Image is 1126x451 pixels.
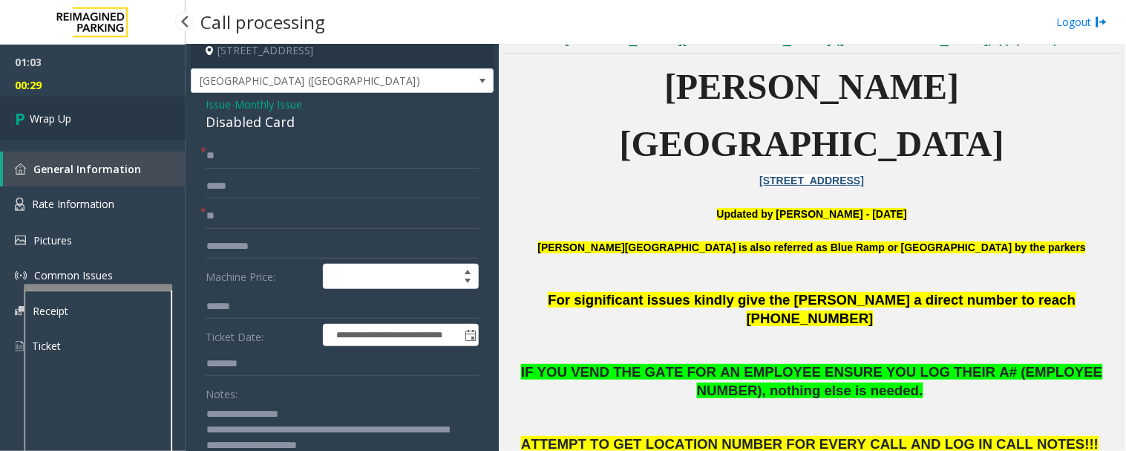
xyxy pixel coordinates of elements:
[760,175,865,186] a: [STREET_ADDRESS]
[457,276,478,288] span: Decrease value
[235,97,302,112] span: Monthly Issue
[538,241,1087,253] b: [PERSON_NAME][GEOGRAPHIC_DATA] is also referred as Blue Ramp or [GEOGRAPHIC_DATA] by the parkers
[548,292,1076,326] span: For significant issues kindly give the [PERSON_NAME] a direct number to reach [PHONE_NUMBER]
[462,325,478,345] span: Toggle popup
[717,208,907,220] font: Updated by [PERSON_NAME] - [DATE]
[15,163,26,175] img: 'icon'
[920,383,923,398] span: .
[206,112,479,132] div: Disabled Card
[206,97,231,112] span: Issue
[192,69,433,93] span: [GEOGRAPHIC_DATA] ([GEOGRAPHIC_DATA])
[33,162,141,176] span: General Information
[521,364,1103,398] span: IF YOU VEND THE GATE FOR AN EMPLOYEE ENSURE YOU LOG THEIR A# (EMPLOYEE NUMBER), nothing else is n...
[193,4,333,40] h3: Call processing
[34,268,113,282] span: Common Issues
[206,381,238,402] label: Notes:
[15,236,26,245] img: 'icon'
[191,33,494,68] h4: [STREET_ADDRESS]
[3,152,186,186] a: General Information
[15,270,27,282] img: 'icon'
[620,67,1004,163] span: [PERSON_NAME][GEOGRAPHIC_DATA]
[1096,14,1107,30] img: logout
[15,340,24,353] img: 'icon'
[15,198,24,211] img: 'icon'
[202,264,319,289] label: Machine Price:
[457,265,478,276] span: Increase value
[32,197,114,211] span: Rate Information
[1057,14,1107,30] a: Logout
[15,306,25,316] img: 'icon'
[33,233,72,247] span: Pictures
[202,324,319,346] label: Ticket Date:
[30,111,71,126] span: Wrap Up
[231,97,302,111] span: -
